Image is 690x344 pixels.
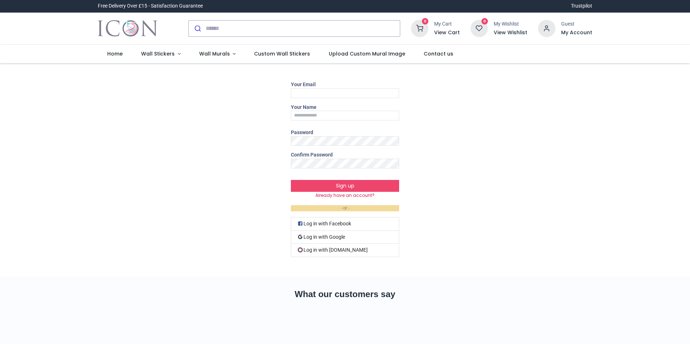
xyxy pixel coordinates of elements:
[291,129,313,136] label: Password
[494,29,527,36] a: View Wishlist
[434,29,460,36] a: View Cart
[561,29,592,36] a: My Account
[189,21,206,36] button: Submit
[411,25,428,31] a: 0
[107,50,123,57] span: Home
[199,50,230,57] span: Wall Murals
[132,45,190,63] a: Wall Stickers
[98,18,157,39] img: Icon Wall Stickers
[291,205,399,211] em: - or -
[98,3,203,10] div: Free Delivery Over £15 - Satisfaction Guarantee
[561,21,592,28] div: Guest
[434,21,460,28] div: My Cart
[291,217,399,231] a: Log in with Facebook
[291,231,399,244] a: Log in with Google
[98,288,592,300] h2: What our customers say
[422,18,429,25] sup: 0
[291,244,399,257] a: Log in with [DOMAIN_NAME]
[254,50,310,57] span: Custom Wall Stickers
[424,50,453,57] span: Contact us
[481,18,488,25] sup: 0
[494,21,527,28] div: My Wishlist
[471,25,488,31] a: 0
[190,45,245,63] a: Wall Murals
[291,192,399,199] a: Already have an account?
[291,180,399,192] button: Sign up
[98,18,157,39] a: Logo of Icon Wall Stickers
[141,50,175,57] span: Wall Stickers
[329,50,405,57] span: Upload Custom Mural Image
[291,104,316,111] label: Your Name
[571,3,592,10] a: Trustpilot
[291,81,316,88] label: Your Email
[291,151,333,159] label: Confirm Password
